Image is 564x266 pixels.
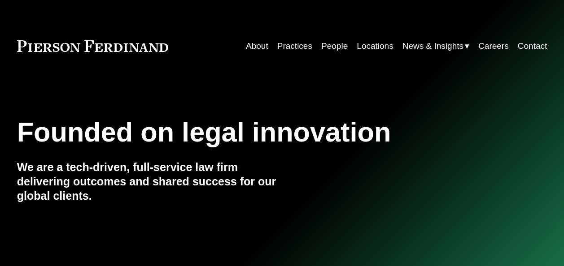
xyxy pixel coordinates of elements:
[402,38,469,55] a: folder dropdown
[17,116,459,148] h1: Founded on legal innovation
[478,38,509,55] a: Careers
[17,160,282,203] h4: We are a tech-driven, full-service law firm delivering outcomes and shared success for our global...
[357,38,393,55] a: Locations
[518,38,547,55] a: Contact
[277,38,312,55] a: Practices
[321,38,348,55] a: People
[402,39,463,54] span: News & Insights
[246,38,268,55] a: About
